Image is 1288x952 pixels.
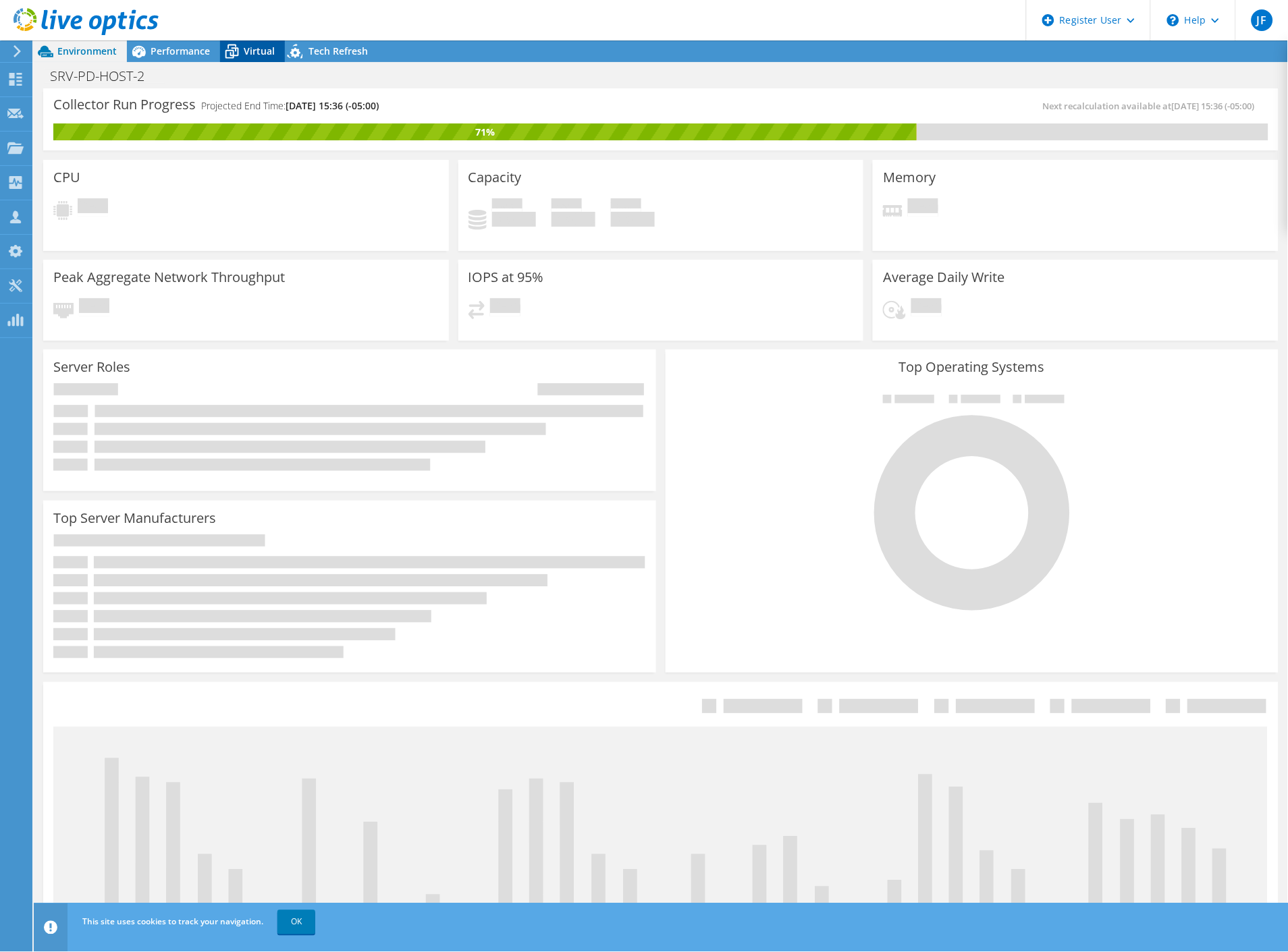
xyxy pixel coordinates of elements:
[277,910,315,934] a: OK
[82,916,263,928] span: This site uses cookies to track your navigation.
[53,270,285,285] h3: Peak Aggregate Network Throughput
[78,198,108,217] span: Pending
[468,270,544,285] h3: IOPS at 95%
[44,69,165,84] h1: SRV-PD-HOST-2
[883,270,1004,285] h3: Average Daily Write
[53,170,80,185] h3: CPU
[676,360,1268,374] h3: Top Operating Systems
[53,360,130,374] h3: Server Roles
[1043,100,1262,112] span: Next recalculation available at
[908,198,938,217] span: Pending
[57,45,117,57] span: Environment
[611,212,655,227] h4: 0 GiB
[911,298,942,316] span: Pending
[468,170,522,185] h3: Capacity
[53,511,216,526] h3: Top Server Manufacturers
[244,45,275,57] span: Virtual
[490,298,520,316] span: Pending
[201,99,379,113] h4: Projected End Time:
[492,198,522,212] span: Used
[286,99,379,112] span: [DATE] 15:36 (-05:00)
[1172,100,1255,112] span: [DATE] 15:36 (-05:00)
[883,170,936,185] h3: Memory
[611,198,641,212] span: Total
[552,212,595,227] h4: 0 GiB
[1167,14,1179,26] svg: \n
[79,298,109,316] span: Pending
[552,198,582,212] span: Free
[151,45,210,57] span: Performance
[1252,9,1273,31] span: JF
[308,45,368,57] span: Tech Refresh
[492,212,536,227] h4: 0 GiB
[53,125,917,140] div: 71%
